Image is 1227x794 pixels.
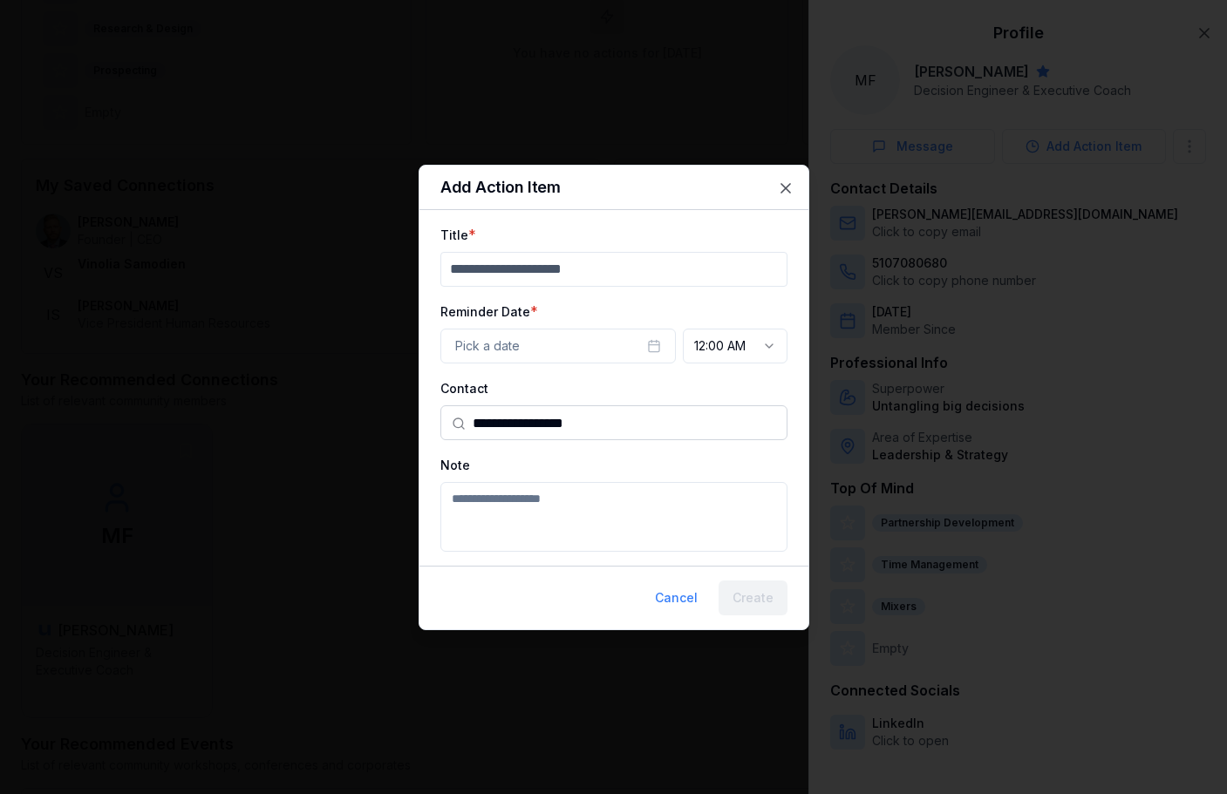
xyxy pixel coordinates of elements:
label: Title [440,227,468,242]
h2: Add Action Item [440,180,787,195]
span: Pick a date [455,337,520,355]
button: Cancel [641,580,712,615]
label: Contact [440,381,488,396]
button: Pick a date [440,329,676,363]
label: Note [440,458,470,472]
label: Reminder Date [440,304,530,319]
